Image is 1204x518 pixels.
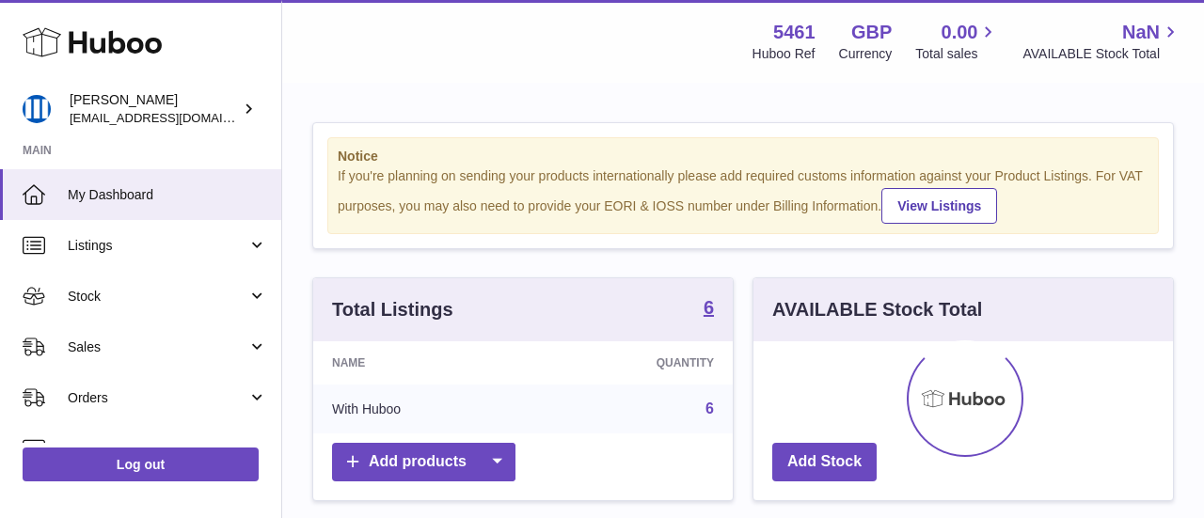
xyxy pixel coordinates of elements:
td: With Huboo [313,385,534,433]
strong: 6 [704,298,714,317]
span: NaN [1122,20,1160,45]
h3: AVAILABLE Stock Total [772,297,982,322]
span: Usage [68,440,267,458]
a: 0.00 Total sales [915,20,999,63]
span: My Dashboard [68,186,267,204]
strong: 5461 [773,20,816,45]
a: Add products [332,443,515,481]
strong: Notice [338,148,1149,165]
span: Sales [68,338,247,356]
a: 6 [705,400,714,416]
span: 0.00 [942,20,978,45]
strong: GBP [851,20,892,45]
span: Total sales [915,45,999,63]
h3: Total Listings [332,297,453,322]
div: If you're planning on sending your products internationally please add required customs informati... [338,167,1149,224]
span: Stock [68,288,247,306]
div: [PERSON_NAME] [70,91,239,127]
div: Currency [839,45,893,63]
a: Log out [23,447,259,481]
span: Listings [68,237,247,255]
th: Name [313,341,534,385]
th: Quantity [534,341,733,385]
a: 6 [704,298,714,321]
a: NaN AVAILABLE Stock Total [1022,20,1181,63]
span: Orders [68,389,247,407]
a: View Listings [881,188,997,224]
img: internalAdmin-5461@internal.huboo.com [23,95,51,123]
a: Add Stock [772,443,877,481]
span: [EMAIL_ADDRESS][DOMAIN_NAME] [70,110,277,125]
span: AVAILABLE Stock Total [1022,45,1181,63]
div: Huboo Ref [752,45,816,63]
